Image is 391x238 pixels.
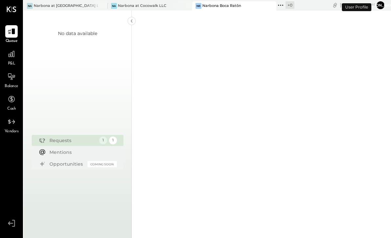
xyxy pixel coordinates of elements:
[27,3,33,9] div: Na
[49,137,96,144] div: Requests
[6,38,18,44] span: Queue
[0,93,23,112] a: Cash
[195,3,201,9] div: NB
[0,25,23,44] a: Queue
[377,1,384,9] button: [PERSON_NAME]
[111,3,117,9] div: Na
[34,3,98,9] div: Narbona at [GEOGRAPHIC_DATA] LLC
[5,129,19,135] span: Vendors
[99,137,107,144] div: 1
[0,116,23,135] a: Vendors
[49,149,114,156] div: Mentions
[355,2,368,8] span: 8 : 09
[0,70,23,89] a: Balance
[8,61,15,67] span: P&L
[286,1,294,9] div: + 0
[202,3,241,9] div: Narbona Boca Ratōn
[49,161,84,167] div: Opportunities
[340,2,375,8] div: [DATE]
[7,106,16,112] span: Cash
[109,137,117,144] div: 1
[332,2,338,9] div: copy link
[87,161,117,167] div: Coming Soon
[0,48,23,67] a: P&L
[118,3,166,9] div: Narbona at Cocowalk LLC
[342,3,371,11] div: User Profile
[5,83,18,89] span: Balance
[58,30,97,37] div: No data available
